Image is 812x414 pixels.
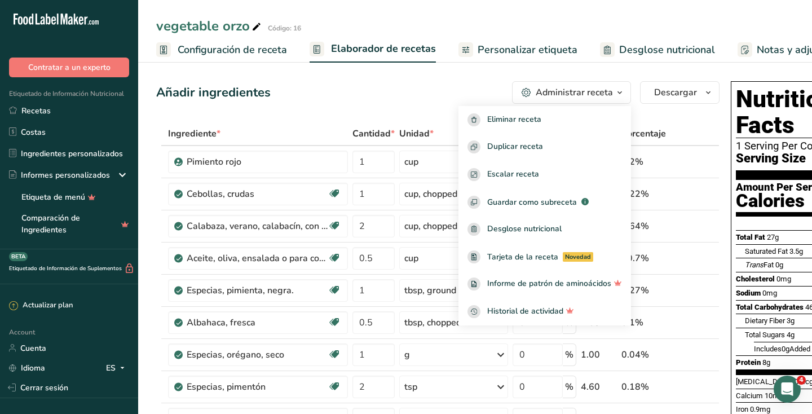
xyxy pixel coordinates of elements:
span: Calcium [736,391,763,400]
div: 4.60 [581,380,617,394]
div: 0.27% [621,284,666,297]
div: tbsp, ground [404,284,456,297]
div: BETA [9,252,28,261]
span: Desglose nutricional [619,42,715,58]
span: 4 [797,376,806,385]
span: Elaborador de recetas [331,41,436,56]
span: 3g [787,316,795,325]
span: Serving Size [736,152,806,166]
div: tbsp, chopped [404,316,461,329]
div: Calabaza, verano, calabacín, con piel, cruda [187,219,328,233]
a: Desglose nutricional [458,215,631,243]
div: Aceite, oliva, ensalada o para cocinar [187,252,328,265]
span: Tarjeta de la receta [487,251,558,263]
i: Trans [745,261,764,269]
a: Informe de patrón de aminoácidos [458,271,631,298]
span: Dietary Fiber [745,316,785,325]
span: 0g [782,345,789,353]
span: Saturated Fat [745,247,788,256]
a: Personalizar etiqueta [458,37,577,63]
span: Porcentaje [621,127,666,140]
div: Añadir ingredientes [156,83,271,102]
div: Cebollas, crudas [187,187,328,201]
div: Especias, pimentón [187,380,328,394]
span: 8g [762,358,770,367]
div: 6.22% [621,187,666,201]
span: 0.9mg [750,405,770,413]
div: Informes personalizados [9,169,110,181]
span: 0mg [762,289,777,297]
span: Total Fat [736,233,765,241]
span: 0mg [776,275,791,283]
div: 0.18% [621,380,666,394]
div: 9.64% [621,219,666,233]
a: Idioma [9,358,45,378]
div: Especias, orégano, seco [187,348,328,362]
div: Actualizar plan [9,300,73,311]
div: tsp [404,380,417,394]
span: Sodium [736,289,761,297]
button: Historial de actividad [458,298,631,325]
div: 0.1% [621,316,666,329]
div: 1.00 [581,348,617,362]
div: Especias, pimienta, negra. [187,284,328,297]
iframe: Intercom live chat [774,376,801,403]
span: 4g [787,331,795,339]
div: Pimiento rojo [187,155,328,169]
div: cup, chopped [404,219,457,233]
button: Guardar como subreceta [458,188,631,216]
span: Configuración de receta [178,42,287,58]
div: Novedad [563,252,593,262]
span: Ingrediente [168,127,220,140]
span: Total Sugars [745,331,785,339]
div: cup, chopped [404,187,457,201]
span: Protein [736,358,761,367]
div: Albahaca, fresca [187,316,328,329]
span: Cholesterol [736,275,775,283]
button: Eliminar receta [458,106,631,134]
div: Código: 16 [268,23,301,33]
span: Escalar receta [487,168,539,181]
div: 20.7% [621,252,666,265]
a: Elaborador de recetas [310,36,436,63]
span: 27g [767,233,779,241]
div: ES [106,361,129,375]
span: Informe de patrón de aminoácidos [487,278,611,290]
span: Desglose nutricional [487,223,562,236]
div: 0.04% [621,348,666,362]
span: Cantidad [352,127,395,140]
button: Administrar receta [512,81,631,104]
span: Descargar [654,86,697,99]
span: 3.5g [789,247,803,256]
a: Tarjeta de la receta Novedad [458,243,631,271]
a: Configuración de receta [156,37,287,63]
div: cup [404,252,418,265]
span: Eliminar receta [487,113,541,126]
span: Personalizar etiqueta [478,42,577,58]
span: Unidad [399,127,434,140]
a: Desglose nutricional [600,37,715,63]
div: 9.2% [621,155,666,169]
div: g [404,348,410,362]
button: Escalar receta [458,161,631,188]
button: Contratar a un experto [9,58,129,77]
span: Iron [736,405,748,413]
span: Total Carbohydrates [736,303,804,311]
div: Administrar receta [536,86,613,99]
span: Historial de actividad [487,305,563,318]
span: 10mg [765,391,783,400]
span: Duplicar receta [487,140,543,153]
button: Duplicar receta [458,134,631,161]
span: Fat [745,261,774,269]
span: 0g [775,261,783,269]
div: vegetable orzo [156,16,263,36]
div: cup [404,155,418,169]
button: Descargar [640,81,720,104]
span: Guardar como subreceta [487,196,577,208]
span: [MEDICAL_DATA] [736,377,793,386]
